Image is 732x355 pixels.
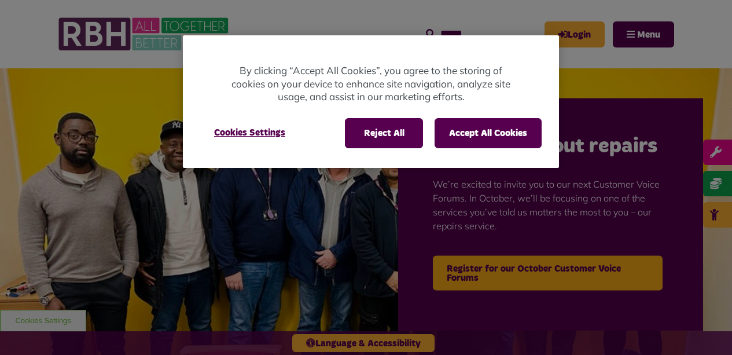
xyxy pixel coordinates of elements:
[435,118,542,148] button: Accept All Cookies
[183,35,559,168] div: Cookie banner
[200,118,299,147] button: Cookies Settings
[183,35,559,168] div: Privacy
[229,64,513,104] p: By clicking “Accept All Cookies”, you agree to the storing of cookies on your device to enhance s...
[345,118,423,148] button: Reject All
